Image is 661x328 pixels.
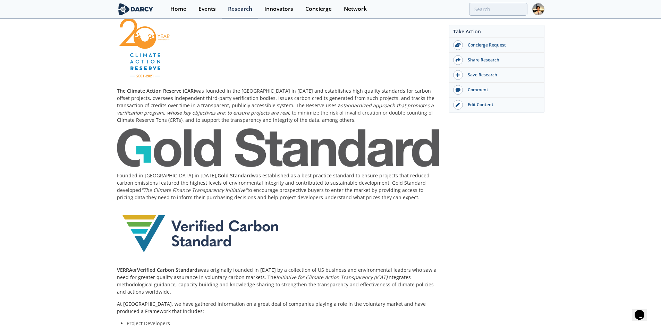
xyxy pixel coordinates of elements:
div: Save Research [463,72,541,78]
div: Concierge Request [463,42,541,48]
p: Founded in [GEOGRAPHIC_DATA] in [DATE], was established as a best practice standard to ensure pro... [117,172,439,201]
div: Research [228,6,252,12]
div: Take Action [449,28,544,38]
p: or was originally founded in [DATE] by a collection of US business and environmental leaders who ... [117,266,439,295]
strong: Verified Carbon Standards [137,267,200,273]
li: Project Developers [127,320,434,327]
img: Image [117,128,439,167]
em: standardized approach that promotes a verification program, whose key objectives are: to ensure p... [117,102,434,116]
iframe: chat widget [632,300,654,321]
img: Image [117,206,283,261]
div: Concierge [305,6,332,12]
div: Share Research [463,57,541,63]
div: Innovators [264,6,293,12]
div: Home [170,6,186,12]
div: Network [344,6,367,12]
strong: The Climate Action Reserve (CAR) [117,87,195,94]
strong: Gold Standard [218,172,252,179]
div: Comment [463,87,541,93]
input: Advanced Search [469,3,527,16]
img: Image [117,14,172,82]
div: Events [198,6,216,12]
a: Edit Content [449,98,544,112]
img: logo-wide.svg [117,3,155,15]
em: Initiative for Climate Action Transparency (ICAT) [276,274,387,280]
p: At [GEOGRAPHIC_DATA], we have gathered information on a great deal of companies playing a role in... [117,300,439,315]
strong: VERRA [117,267,132,273]
img: Profile [532,3,544,15]
p: was founded in the [GEOGRAPHIC_DATA] in [DATE] and establishes high quality standards for carbon ... [117,87,439,124]
em: "The Climate Finance Transparency Initiative" [141,187,247,193]
div: Edit Content [463,102,541,108]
